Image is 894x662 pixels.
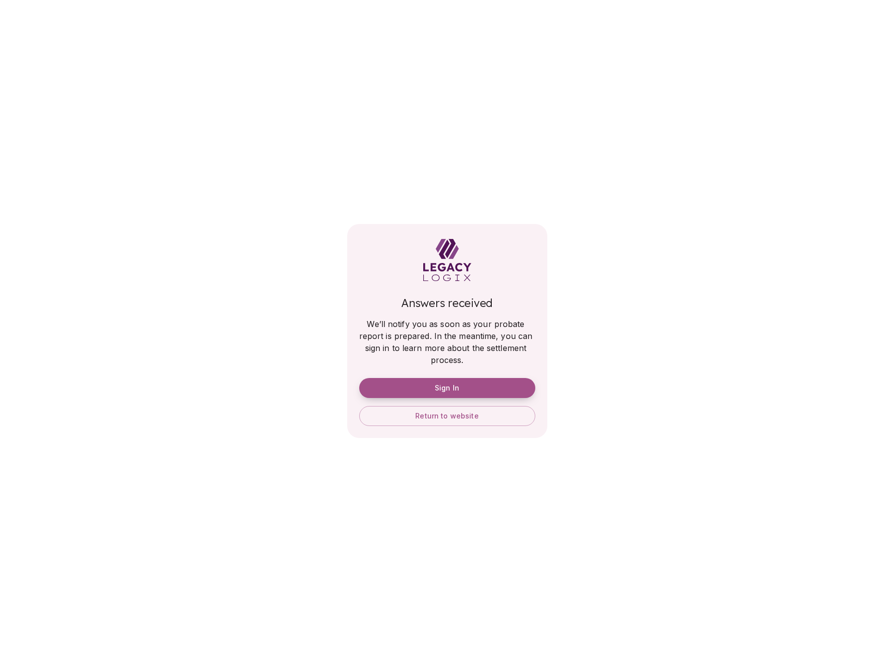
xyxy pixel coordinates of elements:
span: Return to website [415,411,479,420]
span: We’ll notify you as soon as your probate report is prepared. In the meantime, you can sign in to ... [359,319,535,365]
span: Sign In [435,383,459,392]
span: Answers received [401,296,493,310]
button: Return to website [359,406,535,426]
button: Sign In [359,378,535,398]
